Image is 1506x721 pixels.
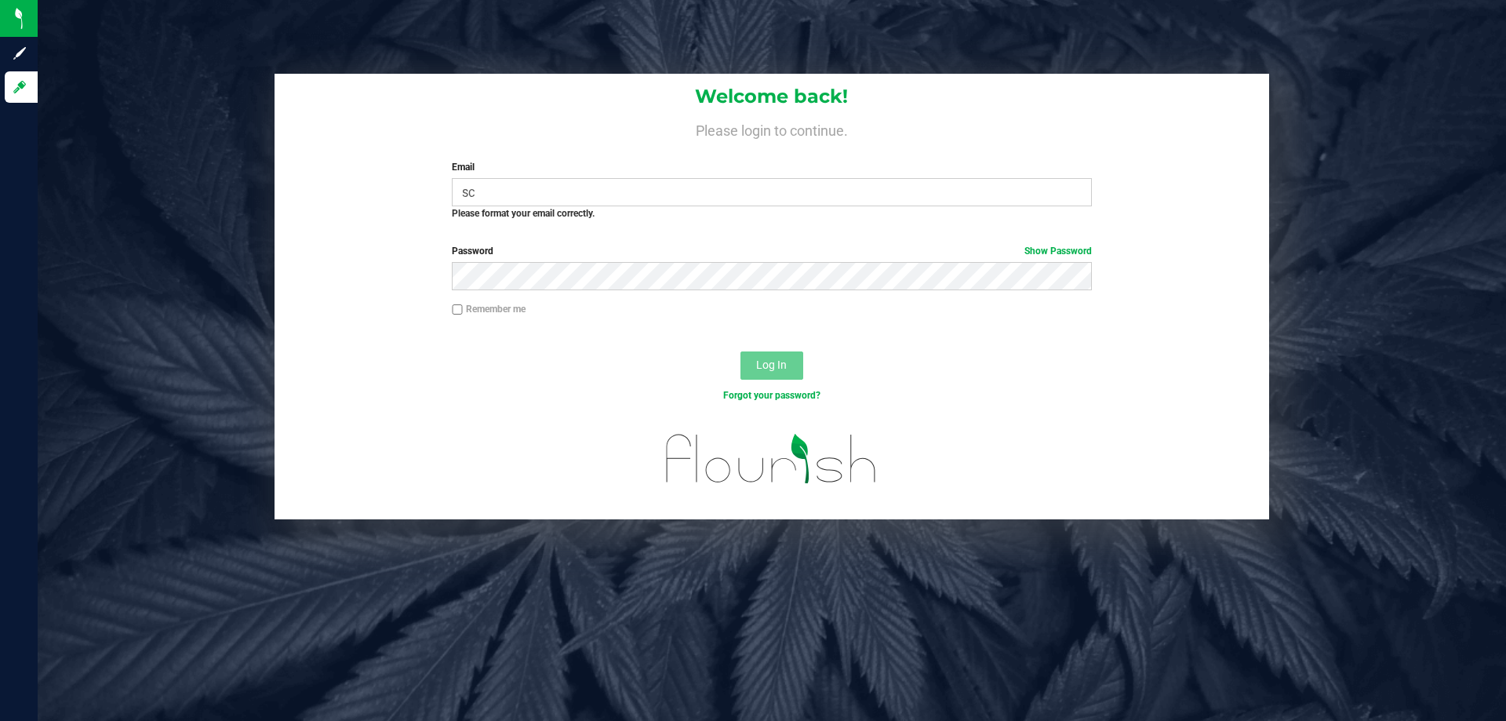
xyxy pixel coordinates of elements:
inline-svg: Log in [12,79,27,95]
strong: Please format your email correctly. [452,208,595,219]
span: Password [452,246,493,257]
img: flourish_logo.svg [647,419,896,499]
label: Remember me [452,302,526,316]
button: Log In [740,351,803,380]
h1: Welcome back! [275,86,1269,107]
label: Email [452,160,1091,174]
inline-svg: Sign up [12,46,27,61]
a: Show Password [1024,246,1092,257]
span: Log In [756,359,787,371]
a: Forgot your password? [723,390,820,401]
h4: Please login to continue. [275,119,1269,138]
input: Remember me [452,304,463,315]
